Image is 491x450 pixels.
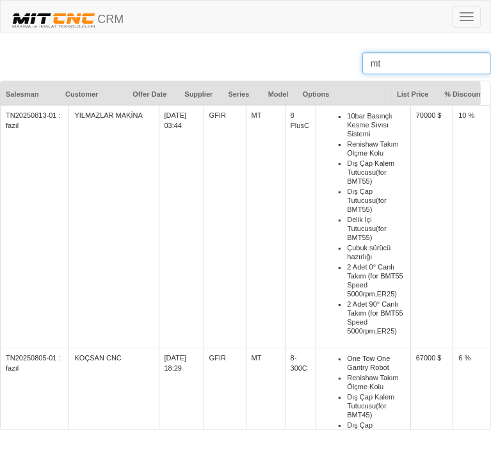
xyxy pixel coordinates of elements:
[347,420,405,448] li: Dış Çap Kalemi(for BMT45)
[347,262,405,299] li: 2 Adet 0° Canlı Takım (for BMT55 Speed 5000rpm,ER25)
[362,52,491,74] input: Search
[347,214,405,243] li: Delik İçi Tutucusu(for BMT55)
[347,139,405,158] li: Renishaw Takım Ölçme Kolu
[223,81,262,107] div: Series
[204,105,246,348] td: GFIR
[347,299,405,336] li: 2 Adet 90° Canlı Takım (for BMT55 Speed 5000rpm,ER25)
[127,81,179,107] div: Offer Date
[1,105,69,348] td: TN20250813-01 : fazıl
[10,10,97,29] img: header.png
[347,373,405,392] li: Renishaw Takım Ölçme Kolu
[285,105,316,348] td: 8 PlusC
[1,81,60,107] div: Salesman
[410,105,453,348] td: 70000 $
[347,186,405,214] li: Dış Çap Tutucusu(for BMT55)
[159,105,204,348] td: [DATE] 03:44
[347,392,405,420] li: Dış Çap Kalem Tutucusu(for BMT45)
[246,105,285,348] td: MT
[179,81,222,107] div: Supplier
[347,158,405,186] li: Dış Çap Kalem Tutucusu(for BMT55)
[347,111,405,139] li: 10bar Basınçlı Kesme Sıvısı Sistemi
[298,81,391,107] div: Options
[347,243,405,262] li: Çubuk sürücü hazırlığı
[60,81,127,107] div: Customer
[69,105,159,348] td: YILMAZLAR MAKİNA
[1,1,133,33] a: CRM
[263,81,297,107] div: Model
[392,81,439,107] div: List Price
[347,353,405,373] li: One Tow One Gantry Robot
